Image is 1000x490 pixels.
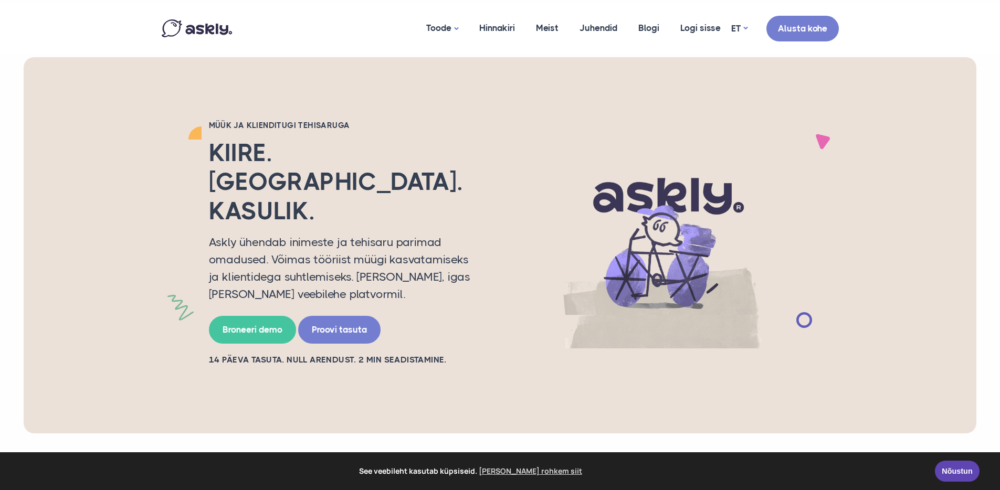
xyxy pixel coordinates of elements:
[766,16,839,41] a: Alusta kohe
[209,139,482,226] h2: Kiire. [GEOGRAPHIC_DATA]. Kasulik.
[670,3,731,54] a: Logi sisse
[416,3,469,55] a: Toode
[731,21,748,36] a: ET
[298,316,381,344] a: Proovi tasuta
[569,3,628,54] a: Juhendid
[469,3,525,54] a: Hinnakiri
[498,142,828,349] img: AI multilingual chat
[15,463,928,479] span: See veebileht kasutab küpsiseid.
[477,463,584,479] a: learn more about cookies
[162,19,232,37] img: Askly
[209,316,296,344] a: Broneeri demo
[935,461,980,482] a: Nõustun
[209,120,482,131] h2: Müük ja klienditugi tehisaruga
[209,354,482,366] h2: 14 PÄEVA TASUTA. NULL ARENDUST. 2 MIN SEADISTAMINE.
[525,3,569,54] a: Meist
[209,233,482,303] p: Askly ühendab inimeste ja tehisaru parimad omadused. Võimas tööriist müügi kasvatamiseks ja klien...
[628,3,670,54] a: Blogi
